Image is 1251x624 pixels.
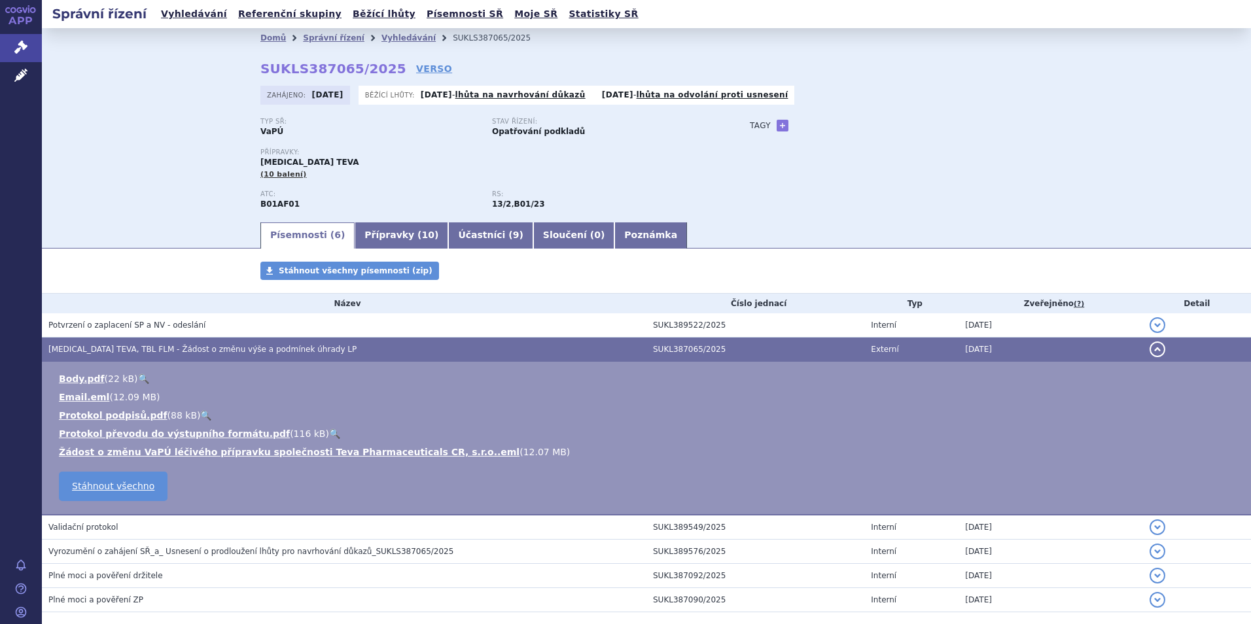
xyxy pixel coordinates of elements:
[492,190,724,210] div: ,
[646,540,864,564] td: SUKL389576/2025
[329,428,340,439] a: 🔍
[871,523,896,532] span: Interní
[59,445,1238,459] li: ( )
[260,190,479,198] p: ATC:
[260,33,286,43] a: Domů
[510,5,561,23] a: Moje SŘ
[260,170,306,179] span: (10 balení)
[260,158,359,167] span: [MEDICAL_DATA] TEVA
[59,390,1238,404] li: ( )
[646,313,864,338] td: SUKL389522/2025
[959,313,1142,338] td: [DATE]
[349,5,419,23] a: Běžící lhůty
[959,564,1142,588] td: [DATE]
[455,90,586,99] a: lhůta na navrhování důkazů
[42,294,646,313] th: Název
[294,428,326,439] span: 116 kB
[864,294,959,313] th: Typ
[260,262,439,280] a: Stáhnout všechny písemnosti (zip)
[1150,519,1165,535] button: detail
[594,230,601,240] span: 0
[113,392,156,402] span: 12.09 MB
[48,571,163,580] span: Plné moci a pověření držitele
[365,90,417,100] span: Běžící lhůty:
[871,595,896,604] span: Interní
[637,90,788,99] a: lhůta na odvolání proti usnesení
[171,410,197,421] span: 88 kB
[959,515,1142,540] td: [DATE]
[871,345,898,354] span: Externí
[312,90,344,99] strong: [DATE]
[614,222,687,249] a: Poznámka
[646,338,864,362] td: SUKL387065/2025
[157,5,231,23] a: Vyhledávání
[453,28,548,48] li: SUKLS387065/2025
[48,595,143,604] span: Plné moci a pověření ZP
[602,90,788,100] p: -
[646,588,864,612] td: SUKL387090/2025
[48,547,453,556] span: Vyrozumění o zahájení SŘ_a_ Usnesení o prodloužení lhůty pro navrhování důkazů_SUKLS387065/2025
[1150,592,1165,608] button: detail
[959,294,1142,313] th: Zveřejněno
[421,90,586,100] p: -
[448,222,533,249] a: Účastníci (9)
[48,321,205,330] span: Potvrzení o zaplacení SP a NV - odeslání
[59,447,520,457] a: Žádost o změnu VaPÚ léčivého přípravku společnosti Teva Pharmaceuticals CR, s.r.o..eml
[513,230,520,240] span: 9
[1150,341,1165,357] button: detail
[421,90,452,99] strong: [DATE]
[59,409,1238,422] li: ( )
[59,392,109,402] a: Email.eml
[260,61,406,77] strong: SUKLS387065/2025
[423,5,507,23] a: Písemnosti SŘ
[750,118,771,133] h3: Tagy
[303,33,364,43] a: Správní řízení
[1150,568,1165,583] button: detail
[279,266,432,275] span: Stáhnout všechny písemnosti (zip)
[871,547,896,556] span: Interní
[492,199,511,209] strong: léčiva k terapii nebo k profylaxi tromboembolických onemocnění, přímé inhibitory faktoru Xa a tro...
[59,372,1238,385] li: ( )
[514,199,545,209] strong: gatrany a xabany vyšší síly
[523,447,567,457] span: 12.07 MB
[422,230,434,240] span: 10
[492,127,585,136] strong: Opatřování podkladů
[381,33,436,43] a: Vyhledávání
[871,571,896,580] span: Interní
[260,199,300,209] strong: RIVAROXABAN
[646,515,864,540] td: SUKL389549/2025
[1074,300,1084,309] abbr: (?)
[492,118,711,126] p: Stav řízení:
[260,222,355,249] a: Písemnosti (6)
[602,90,633,99] strong: [DATE]
[1150,544,1165,559] button: detail
[646,294,864,313] th: Číslo jednací
[260,118,479,126] p: Typ SŘ:
[234,5,345,23] a: Referenční skupiny
[959,588,1142,612] td: [DATE]
[260,148,724,156] p: Přípravky:
[59,472,167,501] a: Stáhnout všechno
[1150,317,1165,333] button: detail
[59,427,1238,440] li: ( )
[200,410,211,421] a: 🔍
[533,222,614,249] a: Sloučení (0)
[48,345,357,354] span: RIVAROXABAN TEVA, TBL FLM - Žádost o změnu výše a podmínek úhrady LP
[59,410,167,421] a: Protokol podpisů.pdf
[355,222,448,249] a: Přípravky (10)
[42,5,157,23] h2: Správní řízení
[959,540,1142,564] td: [DATE]
[260,127,283,136] strong: VaPÚ
[871,321,896,330] span: Interní
[267,90,308,100] span: Zahájeno:
[565,5,642,23] a: Statistiky SŘ
[959,338,1142,362] td: [DATE]
[646,564,864,588] td: SUKL387092/2025
[492,190,711,198] p: RS:
[138,373,149,384] a: 🔍
[1143,294,1251,313] th: Detail
[416,62,452,75] a: VERSO
[59,373,105,384] a: Body.pdf
[59,428,290,439] a: Protokol převodu do výstupního formátu.pdf
[48,523,118,532] span: Validační protokol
